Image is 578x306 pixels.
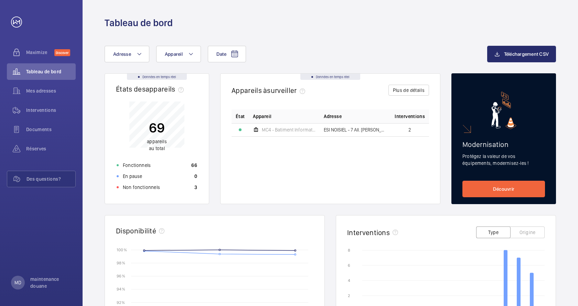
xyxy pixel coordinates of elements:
h1: Tableau de bord [105,17,173,29]
span: MC4 - Batiment Informatique - 63027 [262,127,315,132]
p: 3 [194,184,197,191]
span: Téléchargement CSV [504,51,549,57]
text: 96 % [117,274,125,278]
span: Interventions [26,107,76,114]
button: Appareil [156,46,201,62]
button: Téléchargement CSV [487,46,556,62]
img: marketing-card.svg [491,92,516,129]
h2: Interventions [347,228,390,237]
span: Maximize [26,49,54,56]
span: Adresse [113,51,131,57]
text: 6 [348,263,350,268]
p: Protégez la valeur de vos équipements, modernisez-les ! [462,153,545,167]
span: 2 [408,127,411,132]
p: État [236,113,245,120]
p: En pause [123,173,142,180]
button: Plus de détails [388,85,429,96]
span: Appareil [253,113,271,120]
span: appareils [146,85,186,93]
h2: Appareils à [232,86,308,95]
text: 100 % [117,247,127,252]
span: appareils [147,139,167,144]
p: 66 [191,162,197,169]
span: Date [216,51,226,57]
span: Mes adresses [26,87,76,94]
a: Découvrir [462,181,545,197]
p: au total [147,138,167,152]
p: Non fonctionnels [123,184,160,191]
span: Interventions [395,113,425,120]
text: 98 % [117,261,125,265]
span: Tableau de bord [26,68,76,75]
span: Réserves [26,145,76,152]
text: 92 % [117,300,125,305]
h2: États des [116,85,186,93]
button: Origine [510,226,545,238]
h2: Modernisation [462,140,545,149]
span: Des questions? [26,176,75,182]
span: Adresse [324,113,341,120]
div: Données en temps réel [300,74,360,80]
text: 8 [348,248,350,253]
span: Discover [54,49,70,56]
text: 2 [348,293,350,298]
text: 94 % [117,287,125,292]
p: MD [14,279,21,286]
span: Appareil [165,51,183,57]
div: Données en temps réel [127,74,187,80]
p: 0 [194,173,197,180]
button: Type [476,226,511,238]
p: Fonctionnels [123,162,151,169]
span: surveiller [267,86,308,95]
text: 4 [348,278,350,283]
h2: Disponibilité [116,226,156,235]
span: ESI NOISIEL - 7 All. [PERSON_NAME] [324,127,386,132]
button: Date [208,46,246,62]
p: 69 [147,119,167,136]
span: Documents [26,126,76,133]
button: Adresse [105,46,149,62]
p: maintenance douane [30,276,72,289]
